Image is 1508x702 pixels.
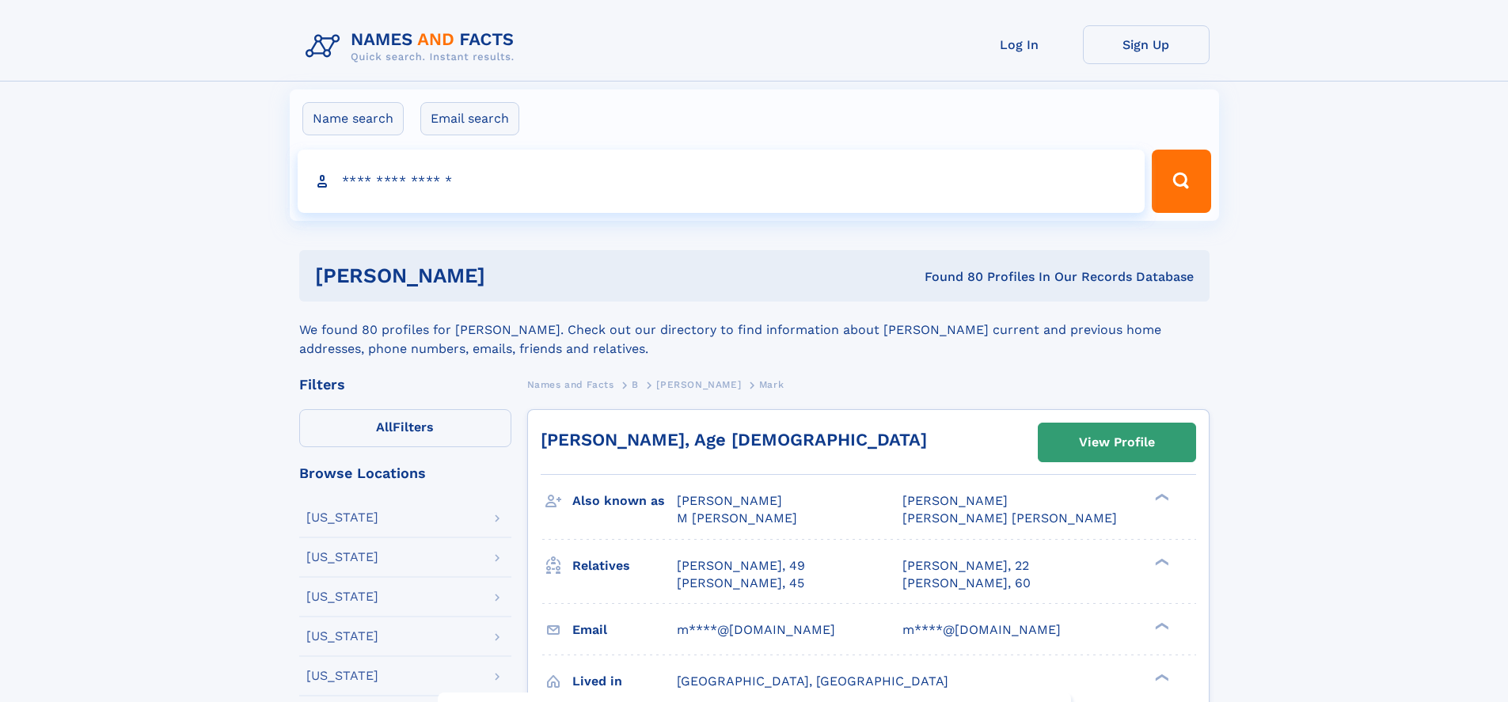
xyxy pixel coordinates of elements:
span: All [376,419,393,434]
a: [PERSON_NAME], 45 [677,575,804,592]
a: Sign Up [1083,25,1210,64]
input: search input [298,150,1145,213]
a: Names and Facts [527,374,614,394]
div: We found 80 profiles for [PERSON_NAME]. Check out our directory to find information about [PERSON... [299,302,1210,359]
h3: Also known as [572,488,677,514]
div: [US_STATE] [306,511,378,524]
span: [PERSON_NAME] [656,379,741,390]
label: Name search [302,102,404,135]
div: [US_STATE] [306,630,378,643]
div: Filters [299,378,511,392]
span: [GEOGRAPHIC_DATA], [GEOGRAPHIC_DATA] [677,674,948,689]
span: Mark [759,379,784,390]
div: ❯ [1151,672,1170,682]
h3: Relatives [572,552,677,579]
a: View Profile [1039,423,1195,461]
h1: [PERSON_NAME] [315,266,705,286]
a: [PERSON_NAME] [656,374,741,394]
button: Search Button [1152,150,1210,213]
img: Logo Names and Facts [299,25,527,68]
div: [US_STATE] [306,670,378,682]
label: Filters [299,409,511,447]
span: [PERSON_NAME] [PERSON_NAME] [902,510,1117,526]
div: [US_STATE] [306,551,378,563]
div: ❯ [1151,620,1170,631]
span: M [PERSON_NAME] [677,510,797,526]
span: [PERSON_NAME] [677,493,782,508]
div: ❯ [1151,492,1170,503]
h3: Email [572,617,677,643]
div: [US_STATE] [306,590,378,603]
a: [PERSON_NAME], 60 [902,575,1031,592]
span: [PERSON_NAME] [902,493,1008,508]
a: [PERSON_NAME], 49 [677,557,805,575]
div: Browse Locations [299,466,511,480]
div: ❯ [1151,556,1170,567]
a: Log In [956,25,1083,64]
label: Email search [420,102,519,135]
a: [PERSON_NAME], 22 [902,557,1029,575]
div: View Profile [1079,424,1155,461]
div: Found 80 Profiles In Our Records Database [705,268,1194,286]
a: [PERSON_NAME], Age [DEMOGRAPHIC_DATA] [541,430,927,450]
a: B [632,374,639,394]
h3: Lived in [572,668,677,695]
span: B [632,379,639,390]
